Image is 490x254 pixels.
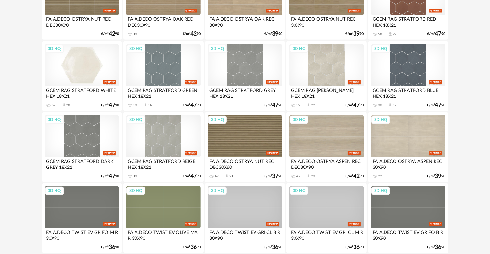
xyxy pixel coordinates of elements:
div: 3D HQ [371,45,390,53]
div: €/m² 90 [427,174,445,178]
div: 28 [66,103,70,107]
span: Download icon [306,103,311,108]
span: 36 [190,245,197,249]
div: €/m² 90 [346,32,364,36]
div: 3D HQ [290,187,308,195]
div: €/m² 90 [427,32,445,36]
div: FA A.DECO OSTRYA OAK REC DEC30X90 [126,15,200,28]
a: 3D HQ GCEM RAG [PERSON_NAME] HEX 18X21 39 Download icon 22 €/m²4790 [286,41,366,111]
div: GCEM RAG STRATFORD GREEN HEX 18X21 [126,86,200,99]
a: 3D HQ FA A.DECO OSTRYA ASPEN REC 30X90 22 €/m²3990 [368,112,448,182]
div: €/m² 90 [183,174,201,178]
div: 47 [296,174,300,178]
div: 3D HQ [45,116,64,124]
div: €/m² 90 [183,32,201,36]
div: 3D HQ [126,45,145,53]
div: 47 [215,174,219,178]
div: €/m² 90 [101,32,119,36]
div: €/m² 90 [264,32,282,36]
span: 47 [109,174,115,178]
div: FA A.DECO TWIST EV GR FO B R 30X90 [371,228,445,241]
a: 3D HQ FA A.DECO TWIST EV GR FO B R 30X90 €/m²3690 [368,183,448,253]
a: 3D HQ GCEM RAG STRATFORD WHITE HEX 18X21 52 Download icon 28 €/m²4790 [42,41,122,111]
div: €/m² 90 [264,245,282,249]
div: 52 [52,103,56,107]
div: €/m² 90 [183,245,201,249]
span: 47 [435,32,442,36]
span: 47 [435,103,442,107]
div: FA A.DECO TWIST EV GRI CL B R 30X90 [208,228,282,241]
div: 33 [133,103,137,107]
div: €/m² 90 [427,103,445,107]
div: FA A.DECO OSTRYA OAK REC 30X90 [208,15,282,28]
span: 37 [272,174,278,178]
div: 3D HQ [290,116,308,124]
div: 3D HQ [208,45,227,53]
span: 47 [354,103,360,107]
div: 12 [393,103,396,107]
div: 13 [133,32,137,36]
div: 39 [296,103,300,107]
span: Download icon [225,174,229,179]
div: €/m² 90 [183,103,201,107]
div: 29 [393,32,396,36]
div: FA A.DECO OSTRYA ASPEN REC DEC30X90 [289,157,364,170]
div: €/m² 90 [346,103,364,107]
div: GCEM RAG STRATFORD DARK GREY 18X21 [45,157,119,170]
span: 39 [272,32,278,36]
div: FA A.DECO TWIST EV GRI CL M R 30X90 [289,228,364,241]
span: 47 [272,103,278,107]
div: 3D HQ [126,116,145,124]
div: FA A.DECO OSTRYA NUT REC DEC30X90 [45,15,119,28]
div: 3D HQ [208,116,227,124]
div: 30 [378,103,382,107]
a: 3D HQ GCEM RAG STRATFORD GREEN HEX 18X21 33 Download icon 14 €/m²4790 [123,41,203,111]
div: GCEM RAG STRATFORD BLUE HEX 18X21 [371,86,445,99]
div: GCEM RAG STRATFORD RED HEX 18X21 [371,15,445,28]
div: 3D HQ [45,187,64,195]
div: 3D HQ [371,187,390,195]
div: 22 [311,103,315,107]
span: 42 [109,32,115,36]
div: GCEM RAG STRATFORD WHITE HEX 18X21 [45,86,119,99]
a: 3D HQ GCEM RAG STRATFORD GREY HEX 18X21 €/m²4790 [205,41,285,111]
div: GCEM RAG STRATFORD GREY HEX 18X21 [208,86,282,99]
span: 36 [435,245,442,249]
span: 47 [109,103,115,107]
span: 39 [435,174,442,178]
div: €/m² 90 [427,245,445,249]
div: 3D HQ [45,45,64,53]
div: FA A.DECO TWIST EV OLIVE MA R 30X90 [126,228,200,241]
div: GCEM RAG STRATFORD BEIGE HEX 18X21 [126,157,200,170]
a: 3D HQ FA A.DECO OSTRYA NUT REC DEC30X60 47 Download icon 21 €/m²3790 [205,112,285,182]
span: 36 [272,245,278,249]
a: 3D HQ FA A.DECO TWIST EV OLIVE MA R 30X90 €/m²3690 [123,183,203,253]
div: FA A.DECO TWIST EV GR FO M R 30X90 [45,228,119,241]
span: 42 [354,174,360,178]
span: Download icon [62,103,66,108]
a: 3D HQ GCEM RAG STRATFORD BEIGE HEX 18X21 13 €/m²4790 [123,112,203,182]
div: €/m² 90 [346,245,364,249]
a: 3D HQ FA A.DECO TWIST EV GRI CL B R 30X90 €/m²3690 [205,183,285,253]
span: 39 [354,32,360,36]
div: €/m² 90 [346,174,364,178]
a: 3D HQ FA A.DECO TWIST EV GRI CL M R 30X90 €/m²3690 [286,183,366,253]
span: Download icon [143,103,148,108]
div: 3D HQ [371,116,390,124]
div: 13 [133,174,137,178]
div: 58 [378,32,382,36]
a: 3D HQ FA A.DECO OSTRYA ASPEN REC DEC30X90 47 Download icon 23 €/m²4290 [286,112,366,182]
div: 3D HQ [208,187,227,195]
span: 47 [190,174,197,178]
span: 36 [109,245,115,249]
span: Download icon [306,174,311,179]
a: 3D HQ GCEM RAG STRATFORD DARK GREY 18X21 €/m²4790 [42,112,122,182]
div: FA A.DECO OSTRYA NUT REC DEC30X60 [208,157,282,170]
div: 21 [229,174,233,178]
span: 36 [354,245,360,249]
div: GCEM RAG [PERSON_NAME] HEX 18X21 [289,86,364,99]
span: Download icon [388,103,393,108]
a: 3D HQ GCEM RAG STRATFORD BLUE HEX 18X21 30 Download icon 12 €/m²4790 [368,41,448,111]
div: 22 [378,174,382,178]
a: 3D HQ FA A.DECO TWIST EV GR FO M R 30X90 €/m²3690 [42,183,122,253]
